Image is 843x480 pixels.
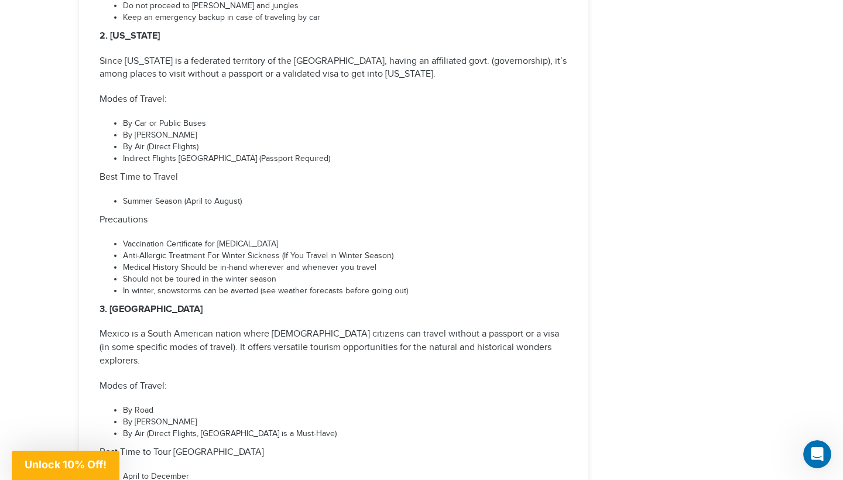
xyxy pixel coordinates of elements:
[123,405,568,417] li: By Road
[123,251,568,262] li: Anti-Allergic Treatment For Winter Sickness (If You Travel in Winter Season)
[123,196,568,208] li: Summer Season (April to August)
[100,93,568,107] p: Modes of Travel:
[100,304,203,315] strong: 3. [GEOGRAPHIC_DATA]
[123,153,568,165] li: Indirect Flights [GEOGRAPHIC_DATA] (Passport Required)
[123,239,568,251] li: Vaccination Certificate for [MEDICAL_DATA]
[123,274,568,286] li: Should not be toured in the winter season
[100,55,568,82] p: Since [US_STATE] is a federated territory of the [GEOGRAPHIC_DATA], having an affiliated govt. (g...
[123,12,568,24] li: Keep an emergency backup in case of traveling by car
[123,118,568,130] li: By Car or Public Buses
[25,458,107,471] span: Unlock 10% Off!
[123,262,568,274] li: Medical History Should be in-hand wherever and whenever you travel
[100,446,568,460] p: Best Time to Tour [GEOGRAPHIC_DATA]
[123,142,568,153] li: By Air (Direct Flights)
[123,286,568,297] li: In winter, snowstorms can be averted (see weather forecasts before going out)
[803,440,831,468] iframe: Intercom live chat
[123,130,568,142] li: By [PERSON_NAME]
[100,214,568,227] p: Precautions
[12,451,119,480] div: Unlock 10% Off!
[100,380,568,393] p: Modes of Travel:
[100,171,568,184] p: Best Time to Travel
[123,1,568,12] li: Do not proceed to [PERSON_NAME] and jungles
[100,328,568,368] p: Mexico is a South American nation where [DEMOGRAPHIC_DATA] citizens can travel without a passport...
[123,428,568,440] li: By Air (Direct Flights, [GEOGRAPHIC_DATA] is a Must-Have)
[100,30,160,42] strong: 2. [US_STATE]
[123,417,568,428] li: By [PERSON_NAME]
